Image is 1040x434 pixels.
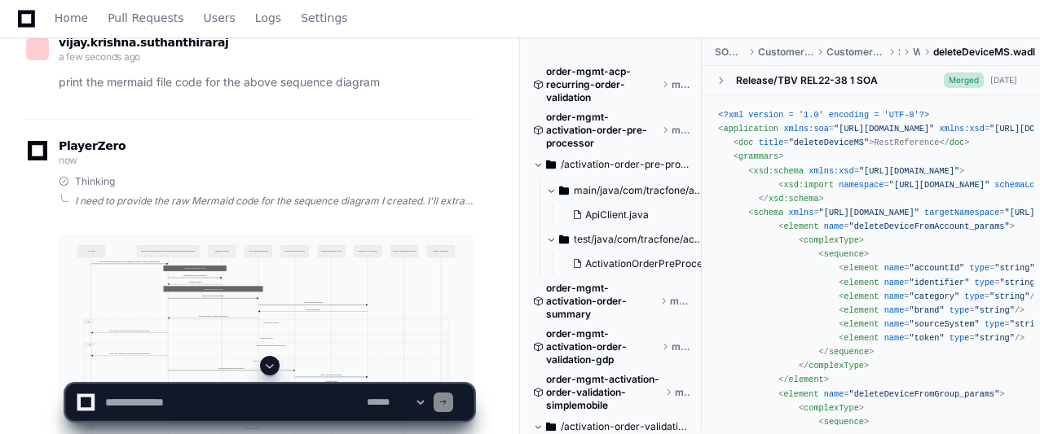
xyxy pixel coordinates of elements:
[939,138,969,147] span: </ >
[59,36,228,49] span: vijay.krishna.suthanthiraraj
[924,208,999,217] span: targetNamespace
[933,46,1035,59] span: deleteDeviceMS.wadl
[909,292,959,301] span: "category"
[59,141,126,151] span: PlayerZero
[574,184,703,197] span: main/java/com/tracfone/activation/order/pre/processor/service
[844,333,879,343] span: element
[566,252,706,275] button: ActivationOrderPreProcessorServiceImplTest.java
[884,263,905,273] span: name
[950,305,970,315] span: type
[898,46,900,59] span: SOA
[546,65,659,104] span: order-mgmt-acp-recurring-order-validation
[909,319,979,329] span: "sourceSystem"
[804,235,859,245] span: complexType
[672,340,690,353] span: master
[734,151,784,161] span: < >
[672,124,690,137] span: master
[778,221,1015,231] span: < = >
[884,305,905,315] span: name
[819,249,870,259] span: < >
[839,333,1025,343] span: < = = />
[975,305,1015,315] span: "string"
[889,180,989,190] span: "[URL][DOMAIN_NAME]"
[909,305,944,315] span: "brand"
[849,221,1010,231] span: "deleteDeviceFromAccount_params"
[844,305,879,315] span: element
[546,327,659,366] span: order-mgmt-activation-order-validation-gdp
[975,333,1015,343] span: "string"
[559,181,569,200] svg: Directory
[844,278,879,287] span: element
[734,138,875,147] span: < = >
[718,110,929,120] span: <?xml version = '1.0' encoding = 'UTF-8'?>
[59,154,77,166] span: now
[59,50,140,63] span: a few seconds ago
[975,278,995,287] span: type
[985,319,1005,329] span: type
[990,74,1017,86] div: [DATE]
[715,46,744,59] span: SOA_Development
[55,13,88,23] span: Home
[824,249,864,259] span: sequence
[969,263,989,273] span: type
[884,333,905,343] span: name
[585,257,819,270] span: ActivationOrderPreProcessorServiceImplTest.java
[824,221,844,231] span: name
[789,138,870,147] span: "deleteDeviceMS"
[533,151,690,178] button: /activation-order-pre-processor/src
[59,73,474,92] p: print the mermaid file code for the above sequence diagram
[255,13,281,23] span: Logs
[913,46,920,59] span: WADLs
[783,180,834,190] span: xsd:import
[789,208,814,217] span: xmlns
[738,138,753,147] span: doc
[670,295,690,308] span: master
[839,292,1040,301] span: < = = />
[950,138,964,147] span: doc
[546,111,659,150] span: order-mgmt-activation-order-pre-processor
[819,347,875,357] span: </ >
[844,263,879,273] span: element
[844,292,879,301] span: element
[753,166,804,176] span: xsd:schema
[561,158,690,171] span: /activation-order-pre-processor/src
[546,155,556,174] svg: Directory
[809,166,853,176] span: xmlns:xsd
[783,124,828,134] span: xmlns:soa
[909,333,944,343] span: "token"
[546,178,703,204] button: main/java/com/tracfone/activation/order/pre/processor/service
[859,166,959,176] span: "[URL][DOMAIN_NAME]"
[546,282,657,321] span: order-mgmt-activation-order-summary
[826,46,886,59] span: CustomerMangementServicesOS
[994,263,1034,273] span: "string"
[301,13,347,23] span: Settings
[108,13,183,23] span: Pull Requests
[759,138,784,147] span: title
[884,292,905,301] span: name
[989,292,1029,301] span: "string"
[999,278,1039,287] span: "string"
[724,124,779,134] span: application
[839,305,1025,315] span: < = = />
[736,74,878,87] div: Release/TBV REL22-38 1 SOA
[204,13,236,23] span: Users
[783,221,818,231] span: element
[909,263,964,273] span: "accountId"
[738,151,778,161] span: grammars
[75,195,474,208] div: I need to provide the raw Mermaid code for the sequence diagram I created. I'll extract just the ...
[950,333,970,343] span: type
[839,180,884,190] span: namespace
[799,235,864,245] span: < >
[672,78,690,91] span: master
[829,347,869,357] span: sequence
[574,233,703,246] span: test/java/com/tracfone/activation/order/pre/processor/service
[769,194,819,204] span: xsd:schema
[566,204,693,226] button: ApiClient.java
[939,124,984,134] span: xmlns:xsd
[559,230,569,249] svg: Directory
[834,124,934,134] span: "[URL][DOMAIN_NAME]"
[546,226,703,252] button: test/java/com/tracfone/activation/order/pre/processor/service
[753,208,783,217] span: schema
[585,208,649,221] span: ApiClient.java
[748,166,964,176] span: < = >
